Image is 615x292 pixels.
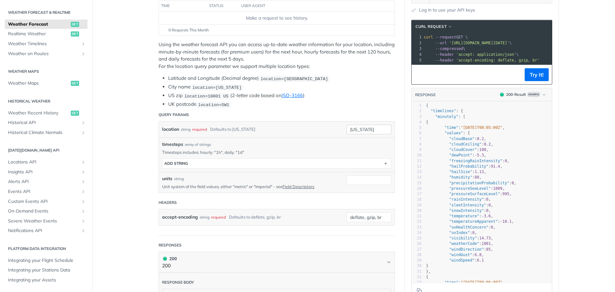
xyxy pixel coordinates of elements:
li: UK postcode [168,101,395,108]
span: "time" [445,280,458,285]
label: accept-encoding [162,213,198,222]
span: "precipitationProbability" [449,181,509,185]
label: location [162,125,179,134]
p: Timesteps includes: hourly: "1h", daily: "1d" [162,149,391,155]
div: 23 [412,225,422,230]
span: "hailProbability" [449,164,488,169]
span: get [71,22,79,27]
a: Weather Forecastget [5,20,87,29]
div: 14 [412,175,422,180]
div: 3 [412,46,422,52]
span: 5.3 [477,153,484,157]
div: 200 [162,255,177,262]
a: Events APIShow subpages for Events API [5,187,87,196]
span: "dewPoint" [449,153,472,157]
span: : , [426,247,493,252]
button: Try It! [525,68,549,81]
span: Integrating your Stations Data [8,267,86,273]
span: { [426,275,428,279]
span: - [481,214,484,218]
div: 8 [412,142,422,147]
span: : , [426,153,486,157]
span: "[DATE]T08:05:00Z" [461,125,502,130]
button: ADD string [162,159,391,168]
span: 88 [475,175,479,179]
span: Weather Forecast [8,21,69,28]
div: 13 [412,169,422,175]
div: required [211,213,226,222]
h2: Platform DATA integration [5,246,87,252]
button: Show subpages for On-Demand Events [81,209,86,214]
p: Using the weather forecast API you can access up-to-date weather information for your location, i... [159,41,395,70]
a: Weather on RoutesShow subpages for Weather on Routes [5,49,87,59]
span: 3.6 [484,214,491,218]
a: Log in to use your API keys [419,7,475,13]
span: : [426,258,484,263]
div: Defaults to deflate, gzip, br [229,213,281,222]
span: "sleetIntensity" [449,203,486,207]
a: Integrating your Flight Schedule [5,256,87,265]
div: string [174,176,184,182]
span: 0 Requests This Month [168,27,209,33]
span: --header [435,52,454,57]
span: 200 [163,257,167,261]
button: RESPONSE [415,92,436,98]
a: Integrating your Assets [5,275,87,285]
a: Locations APIShow subpages for Locations API [5,157,87,167]
span: GET \ [424,35,468,39]
div: 26 [412,241,422,246]
div: 5 [412,125,422,130]
span: "cloudCeiling" [449,142,481,146]
button: 200 200200 [162,255,391,270]
span: : , [426,159,509,163]
th: time [159,1,207,11]
span: "rainIntensity" [449,197,484,202]
div: 10 [412,153,422,158]
button: Show subpages for Custom Events API [81,199,86,204]
span: : , [426,175,482,179]
div: Make a request to see history. [161,15,392,21]
button: Show subpages for Notifications API [81,228,86,233]
button: Copy to clipboard [415,70,424,79]
span: 995 [502,192,509,196]
span: : [ [426,114,465,119]
div: ADD string [164,161,188,166]
a: Historical Climate NormalsShow subpages for Historical Climate Normals [5,128,87,138]
span: Example [527,92,540,97]
span: Insights API [8,169,79,175]
div: array of strings [185,142,211,147]
span: Realtime Weather [8,31,69,37]
div: 2 [412,40,422,46]
span: 6.8 [475,253,482,257]
div: 24 [412,230,422,236]
svg: Chevron [386,260,391,265]
a: Realtime Weatherget [5,29,87,39]
span: 0.2 [484,142,491,146]
button: 200200-ResultExample [497,91,549,98]
span: "uvIndex" [449,230,470,235]
div: 200 - Result [506,92,526,97]
span: location=10001 US [184,94,228,98]
span: : , [426,225,496,229]
a: Integrating your Stations Data [5,265,87,275]
span: "windGust" [449,253,472,257]
span: : , [426,186,505,191]
span: location=[US_STATE] [192,85,242,90]
div: Headers [159,200,177,205]
span: : , [426,203,493,207]
span: Severe Weather Events [8,218,79,224]
div: 4 [412,52,422,57]
span: 200 [500,93,504,96]
div: 11 [412,158,422,164]
a: Insights APIShow subpages for Insights API [5,167,87,177]
button: Show subpages for Alerts API [81,179,86,184]
div: 21 [412,213,422,219]
span: "cloudBase" [449,137,474,141]
span: - [500,219,502,224]
div: string [200,213,209,222]
a: Weather TimelinesShow subpages for Weather Timelines [5,39,87,49]
span: Weather on Routes [8,51,79,57]
span: 10.1 [502,219,512,224]
a: Custom Events APIShow subpages for Custom Events API [5,197,87,206]
span: : , [426,147,488,152]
